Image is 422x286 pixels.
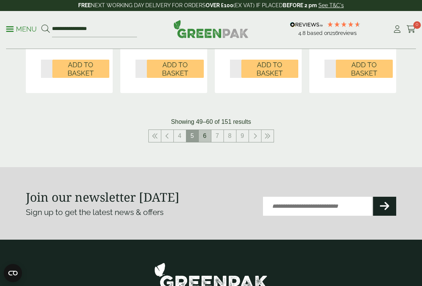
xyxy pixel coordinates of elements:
[211,130,224,142] a: 7
[4,264,22,282] button: Open CMP widget
[247,61,293,77] span: Add to Basket
[338,30,357,36] span: reviews
[336,60,393,78] button: Add to Basket
[413,21,421,29] span: 0
[206,2,233,8] strong: OVER £100
[392,25,402,33] i: My Account
[52,60,109,78] button: Add to Basket
[290,22,323,27] img: REVIEWS.io
[318,2,344,8] a: See T&C's
[6,25,37,34] p: Menu
[406,24,416,35] a: 0
[199,130,211,142] a: 6
[330,30,338,36] span: 216
[147,60,204,78] button: Add to Basket
[152,61,198,77] span: Add to Basket
[341,61,387,77] span: Add to Basket
[307,30,330,36] span: Based on
[236,130,249,142] a: 9
[298,30,307,36] span: 4.8
[224,130,236,142] a: 8
[26,206,192,218] p: Sign up to get the latest news & offers
[26,189,180,205] strong: Join our newsletter [DATE]
[406,25,416,33] i: Cart
[78,2,91,8] strong: FREE
[241,60,298,78] button: Add to Basket
[58,61,104,77] span: Add to Basket
[283,2,317,8] strong: BEFORE 2 pm
[6,25,37,32] a: Menu
[327,21,361,28] div: 4.79 Stars
[186,130,198,142] span: 5
[171,117,251,126] p: Showing 49–60 of 151 results
[173,20,249,38] img: GreenPak Supplies
[174,130,186,142] a: 4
